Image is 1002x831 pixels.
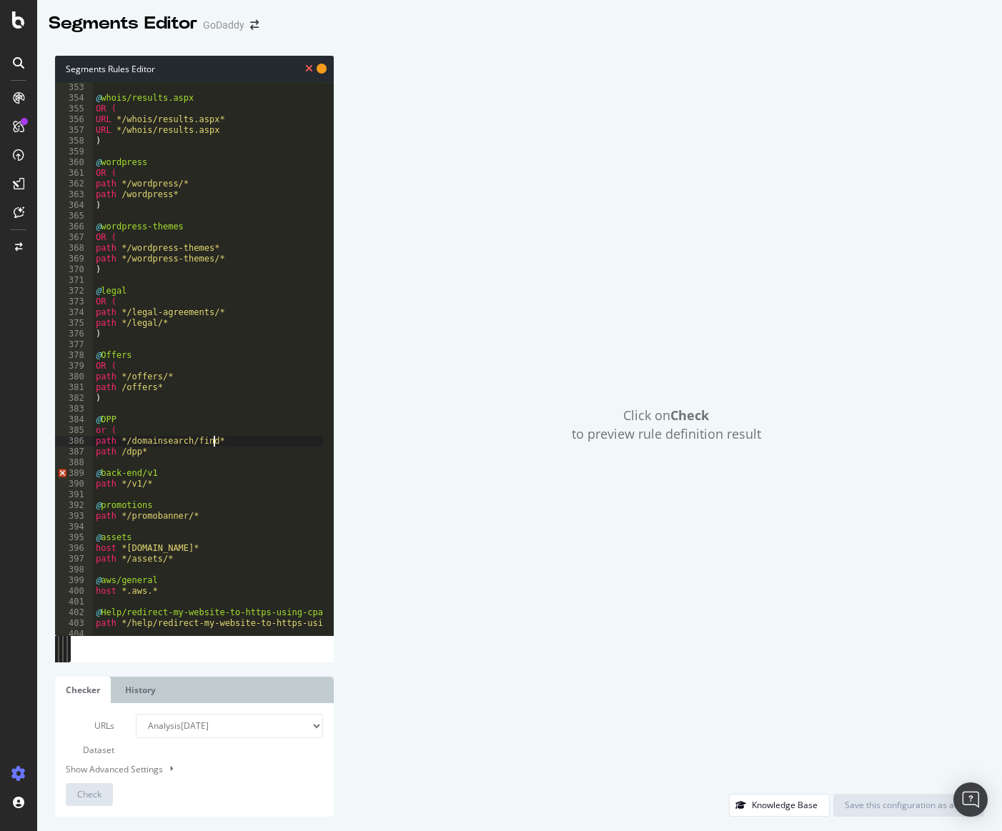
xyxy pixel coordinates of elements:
[845,799,973,811] div: Save this configuration as active
[55,254,93,264] div: 369
[54,84,128,94] div: Domain Overview
[55,414,93,425] div: 384
[55,189,93,200] div: 363
[55,339,93,350] div: 377
[55,157,93,168] div: 360
[752,799,818,811] div: Knowledge Base
[953,782,988,817] div: Open Intercom Messenger
[55,264,93,275] div: 370
[55,586,93,597] div: 400
[317,61,327,75] span: You have unsaved modifications
[55,597,93,607] div: 401
[55,436,93,447] div: 386
[55,350,93,361] div: 378
[729,799,830,811] a: Knowledge Base
[55,211,93,222] div: 365
[55,393,93,404] div: 382
[55,168,93,179] div: 361
[55,479,93,489] div: 390
[55,146,93,157] div: 359
[305,61,313,75] span: Syntax is invalid
[250,20,259,30] div: arrow-right-arrow-left
[55,82,93,93] div: 353
[40,23,70,34] div: v 4.0.25
[55,56,334,82] div: Segments Rules Editor
[729,794,830,817] button: Knowledge Base
[23,23,34,34] img: logo_orange.svg
[158,84,241,94] div: Keywords by Traffic
[55,104,93,114] div: 355
[55,447,93,457] div: 387
[55,762,312,776] div: Show Advanced Settings
[49,11,197,36] div: Segments Editor
[55,629,93,640] div: 404
[55,297,93,307] div: 373
[55,200,93,211] div: 364
[55,564,93,575] div: 398
[55,575,93,586] div: 399
[23,37,34,49] img: website_grey.svg
[55,125,93,136] div: 357
[55,618,93,629] div: 403
[55,243,93,254] div: 368
[55,714,125,762] label: URLs Dataset
[55,372,93,382] div: 380
[55,457,93,468] div: 388
[203,18,244,32] div: GoDaddy
[572,407,761,443] span: Click on to preview rule definition result
[55,522,93,532] div: 394
[77,788,101,800] span: Check
[39,83,50,94] img: tab_domain_overview_orange.svg
[55,382,93,393] div: 381
[55,114,93,125] div: 356
[114,677,167,703] a: History
[55,329,93,339] div: 376
[55,179,93,189] div: 362
[55,532,93,543] div: 395
[55,404,93,414] div: 383
[55,511,93,522] div: 393
[55,307,93,318] div: 374
[55,318,93,329] div: 375
[55,677,111,703] a: Checker
[55,136,93,146] div: 358
[55,543,93,554] div: 396
[55,554,93,564] div: 397
[670,407,709,424] strong: Check
[55,286,93,297] div: 372
[55,425,93,436] div: 385
[55,222,93,232] div: 366
[66,783,113,806] button: Check
[55,489,93,500] div: 391
[833,794,984,817] button: Save this configuration as active
[55,93,93,104] div: 354
[55,500,93,511] div: 392
[55,232,93,243] div: 367
[142,83,154,94] img: tab_keywords_by_traffic_grey.svg
[37,37,157,49] div: Domain: [DOMAIN_NAME]
[55,275,93,286] div: 371
[55,607,93,618] div: 402
[55,361,93,372] div: 379
[55,468,93,479] div: 389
